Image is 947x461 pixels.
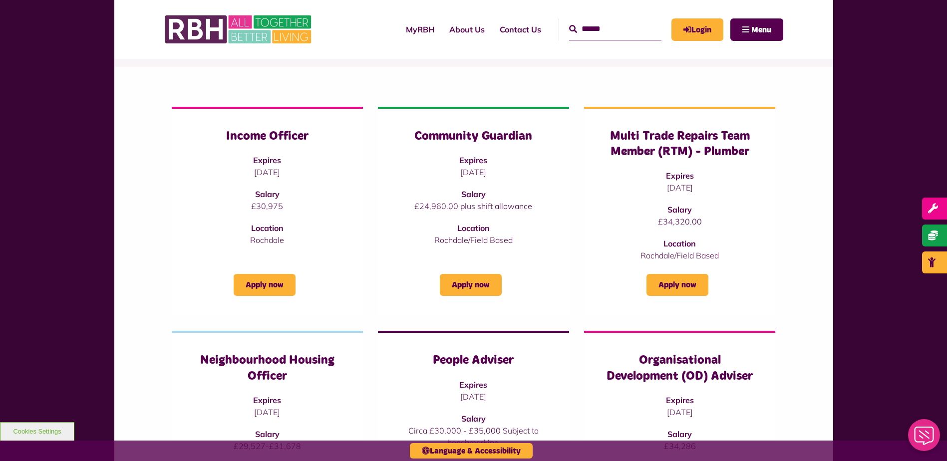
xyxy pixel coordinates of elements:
button: Navigation [730,18,783,41]
p: [DATE] [604,406,755,418]
strong: Expires [459,155,487,165]
a: Contact Us [492,16,549,43]
h3: Income Officer [192,129,343,144]
a: MyRBH [398,16,442,43]
p: [DATE] [192,406,343,418]
p: [DATE] [604,182,755,194]
p: £30,975 [192,200,343,212]
h3: Multi Trade Repairs Team Member (RTM) - Plumber [604,129,755,160]
a: MyRBH [671,18,723,41]
strong: Salary [461,189,486,199]
a: Apply now [440,274,502,296]
h3: Organisational Development (OD) Adviser [604,353,755,384]
p: [DATE] [398,166,549,178]
p: Rochdale [192,234,343,246]
strong: Location [663,238,696,248]
a: Apply now [234,274,296,296]
img: RBH [164,10,314,49]
h3: Neighbourhood Housing Officer [192,353,343,384]
span: Menu [751,26,771,34]
strong: Salary [667,205,692,215]
strong: Location [457,223,490,233]
strong: Expires [253,155,281,165]
strong: Expires [459,380,487,390]
strong: Expires [666,395,694,405]
p: £29,527-£31,678 [192,440,343,452]
p: Rochdale/Field Based [604,249,755,261]
p: £34,320.00 [604,216,755,228]
input: Search [569,18,661,40]
p: Rochdale/Field Based [398,234,549,246]
h3: Community Guardian [398,129,549,144]
strong: Salary [461,414,486,424]
a: Apply now [646,274,708,296]
p: £34,286 [604,440,755,452]
p: £24,960.00 plus shift allowance [398,200,549,212]
strong: Salary [255,429,280,439]
strong: Expires [253,395,281,405]
strong: Salary [667,429,692,439]
strong: Location [251,223,284,233]
button: Language & Accessibility [410,443,533,459]
p: [DATE] [192,166,343,178]
p: [DATE] [398,391,549,403]
strong: Salary [255,189,280,199]
iframe: Netcall Web Assistant for live chat [902,416,947,461]
p: Circa £30,000 - £35,000 Subject to benchmarking [398,425,549,449]
a: About Us [442,16,492,43]
strong: Expires [666,171,694,181]
h3: People Adviser [398,353,549,368]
